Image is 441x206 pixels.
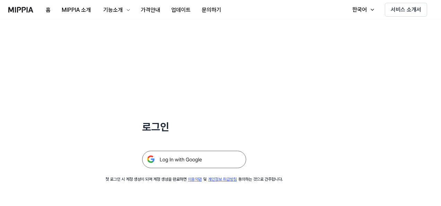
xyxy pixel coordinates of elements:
a: 개인정보 취급방침 [208,177,237,182]
button: 기능소개 [96,3,135,17]
div: 한국어 [351,6,368,14]
button: 문의하기 [196,3,227,17]
div: 첫 로그인 시 계정 생성이 되며 계정 생성을 완료하면 및 동의하는 것으로 간주합니다. [105,176,283,182]
button: MIPPIA 소개 [56,3,96,17]
img: 구글 로그인 버튼 [142,151,246,168]
button: 가격안내 [135,3,166,17]
h1: 로그인 [142,120,246,134]
button: 한국어 [345,3,379,17]
a: 이용약관 [188,177,202,182]
button: 업데이트 [166,3,196,17]
div: 기능소개 [102,6,124,14]
a: 업데이트 [166,0,196,19]
button: 홈 [40,3,56,17]
button: 서비스 소개서 [385,3,427,17]
img: logo [8,7,33,13]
